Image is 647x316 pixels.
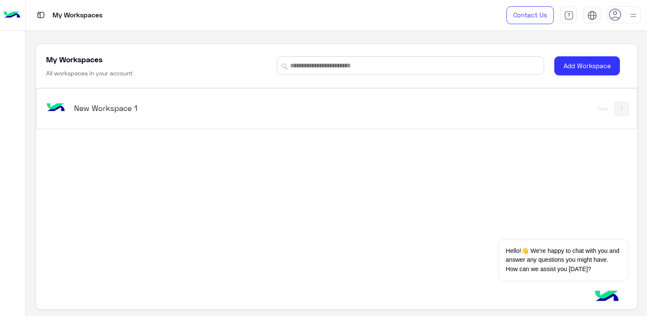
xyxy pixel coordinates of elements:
[592,282,622,312] img: hulul-logo.png
[587,11,597,20] img: tab
[597,105,608,112] div: Free
[506,6,554,24] a: Contact Us
[74,103,285,113] h5: New Workspace 1
[560,6,577,24] a: tab
[499,240,627,280] span: Hello!👋 We're happy to chat with you and answer any questions you might have. How can we assist y...
[46,69,133,78] h6: All workspaces in your account
[53,10,102,21] p: My Workspaces
[46,54,102,64] h5: My Workspaces
[564,11,574,20] img: tab
[628,10,639,21] img: profile
[44,97,67,119] img: bot image
[3,6,20,24] img: Logo
[554,56,620,75] button: Add Workspace
[36,10,46,20] img: tab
